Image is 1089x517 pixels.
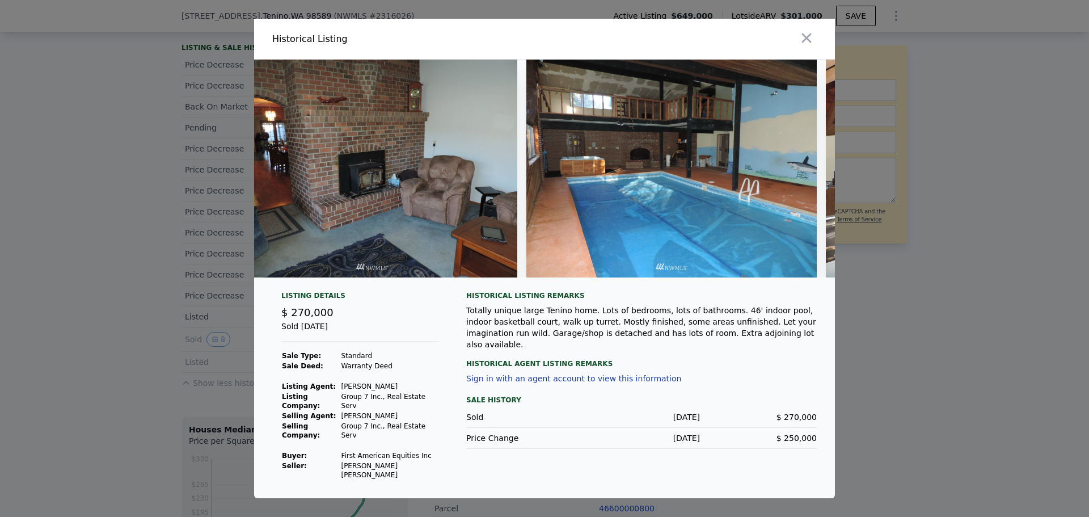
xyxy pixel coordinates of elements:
[340,392,439,411] td: Group 7 Inc., Real Estate Serv
[466,432,583,444] div: Price Change
[340,451,439,461] td: First American Equities Inc
[466,411,583,423] div: Sold
[281,321,439,342] div: Sold [DATE]
[281,306,334,318] span: $ 270,000
[282,352,321,360] strong: Sale Type:
[340,411,439,421] td: [PERSON_NAME]
[282,422,320,439] strong: Selling Company:
[272,32,540,46] div: Historical Listing
[282,393,320,410] strong: Listing Company:
[340,361,439,371] td: Warranty Deed
[281,291,439,305] div: Listing Details
[466,374,681,383] button: Sign in with an agent account to view this information
[340,421,439,440] td: Group 7 Inc., Real Estate Serv
[340,381,439,392] td: [PERSON_NAME]
[282,452,307,460] strong: Buyer :
[466,393,817,407] div: Sale History
[340,461,439,480] td: [PERSON_NAME] [PERSON_NAME]
[282,362,323,370] strong: Sale Deed:
[583,432,700,444] div: [DATE]
[282,412,336,420] strong: Selling Agent:
[466,291,817,300] div: Historical Listing remarks
[227,60,517,278] img: Property Img
[282,383,336,390] strong: Listing Agent:
[340,351,439,361] td: Standard
[776,434,817,443] span: $ 250,000
[583,411,700,423] div: [DATE]
[466,305,817,350] div: Totally unique large Tenino home. Lots of bedrooms, lots of bathrooms. 46' indoor pool, indoor ba...
[526,60,817,278] img: Property Img
[776,413,817,422] span: $ 270,000
[282,462,307,470] strong: Seller :
[466,350,817,368] div: Historical Agent Listing Remarks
